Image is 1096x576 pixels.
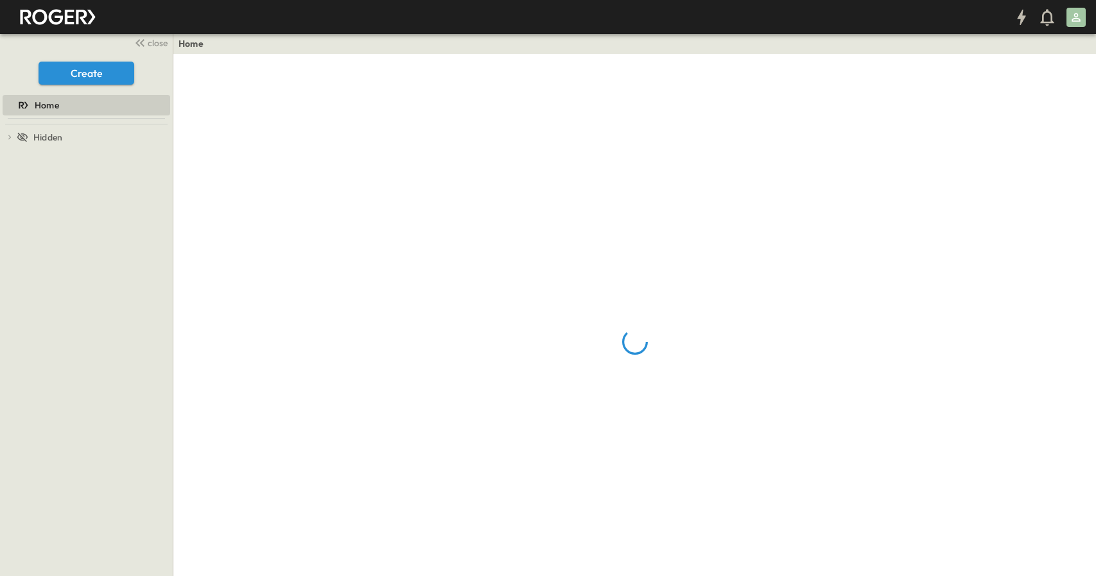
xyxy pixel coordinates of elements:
[39,62,134,85] button: Create
[33,131,62,144] span: Hidden
[178,37,204,50] a: Home
[3,96,168,114] a: Home
[148,37,168,49] span: close
[129,33,170,51] button: close
[35,99,59,112] span: Home
[178,37,211,50] nav: breadcrumbs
